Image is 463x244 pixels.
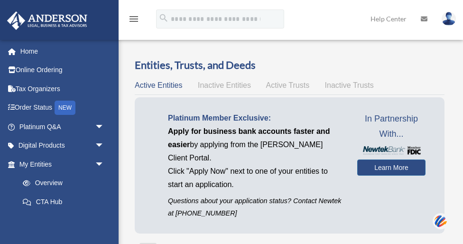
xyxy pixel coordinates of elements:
[168,127,330,149] span: Apply for business bank accounts faster and easier
[325,81,374,89] span: Inactive Trusts
[362,146,421,155] img: NewtekBankLogoSM.png
[135,81,182,89] span: Active Entities
[128,17,139,25] a: menu
[7,155,114,174] a: My Entitiesarrow_drop_down
[128,13,139,25] i: menu
[158,13,169,23] i: search
[168,112,343,125] p: Platinum Member Exclusive:
[168,125,343,165] p: by applying from the [PERSON_NAME] Client Portal.
[95,136,114,156] span: arrow_drop_down
[13,174,109,193] a: Overview
[198,81,251,89] span: Inactive Entities
[266,81,310,89] span: Active Trusts
[55,101,75,115] div: NEW
[13,192,114,211] a: CTA Hub
[4,11,90,30] img: Anderson Advisors Platinum Portal
[357,112,426,141] span: In Partnership With...
[168,195,343,219] p: Questions about your application status? Contact Newtek at [PHONE_NUMBER]
[7,98,119,118] a: Order StatusNEW
[7,61,119,80] a: Online Ordering
[442,12,456,26] img: User Pic
[135,58,444,73] h3: Entities, Trusts, and Deeds
[7,117,119,136] a: Platinum Q&Aarrow_drop_down
[7,42,119,61] a: Home
[7,136,119,155] a: Digital Productsarrow_drop_down
[357,160,426,176] a: Learn More
[95,155,114,174] span: arrow_drop_down
[95,117,114,137] span: arrow_drop_down
[168,165,343,191] p: Click "Apply Now" next to one of your entities to start an application.
[433,212,449,230] img: svg+xml;base64,PHN2ZyB3aWR0aD0iNDQiIGhlaWdodD0iNDQiIHZpZXdCb3g9IjAgMCA0NCA0NCIgZmlsbD0ibm9uZSIgeG...
[13,211,114,230] a: Entity Change Request
[7,79,119,98] a: Tax Organizers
